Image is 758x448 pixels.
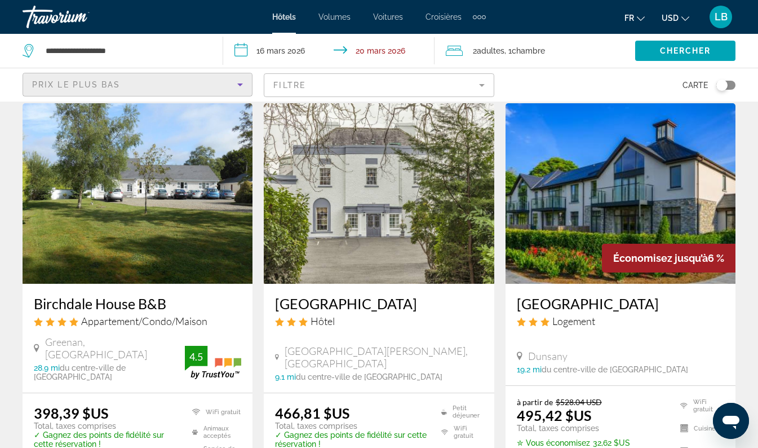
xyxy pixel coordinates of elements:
font: 2 [473,46,477,55]
font: Petit déjeuner [453,405,483,419]
p: Total, taxes comprises [34,421,178,431]
ins: 398,39 $US [34,405,108,421]
button: Éléments de navigation supplémentaires [473,8,486,26]
button: Date d’arrivée : 16 mars 2026 Date de départ : 20 mars 2026 [223,34,435,68]
span: Greenan, [GEOGRAPHIC_DATA] [45,336,185,361]
span: Prix le plus bas [32,80,121,89]
button: Basculer la carte [708,80,735,90]
font: WiFi gratuit [454,425,483,440]
span: USD [662,14,679,23]
p: Total, taxes comprises [517,424,666,433]
font: WiFi gratuit [693,398,724,413]
span: Économisez jusqu’à [613,252,708,264]
button: Menu utilisateur [706,5,735,29]
span: Logement [552,315,595,327]
span: [GEOGRAPHIC_DATA][PERSON_NAME], [GEOGRAPHIC_DATA] [285,345,482,370]
button: Changer de devise [662,10,689,26]
img: trustyou-badge.svg [185,346,241,379]
a: Volumes [318,12,351,21]
a: Travorium [23,2,135,32]
mat-select: Trier par [32,78,243,91]
span: Fr [624,14,634,23]
button: Voyageurs : 2 adultes, 0 enfants [435,34,635,68]
span: à partir de [517,397,553,407]
button: Filtre [264,73,494,98]
span: du centre-ville de [GEOGRAPHIC_DATA] [542,365,688,374]
img: Image de l’hôtel [264,103,494,284]
span: Chambre [512,46,545,55]
button: Chercher [635,41,735,61]
div: 6 % [602,244,735,273]
font: WiFi gratuit [206,409,241,416]
span: 9.1 mi [275,372,296,381]
div: Hôtel 3 étoiles [275,315,482,327]
span: Dunsany [528,350,568,362]
font: 32,62 $US [593,438,630,447]
iframe: Bouton de lancement de la fenêtre de messagerie [713,403,749,439]
font: , 1 [504,46,512,55]
span: Appartement/Condo/Maison [81,315,207,327]
div: Appartement 4 étoiles [34,315,241,327]
a: [GEOGRAPHIC_DATA] [517,295,724,312]
img: Image de l’hôtel [23,103,252,284]
span: ✮ Vous économisez [517,438,590,447]
font: Cuisinette [694,425,724,432]
img: Image de l’hôtel [506,103,735,284]
span: du centre-ville de [GEOGRAPHIC_DATA] [296,372,442,381]
span: du centre-ville de [GEOGRAPHIC_DATA] [34,363,126,381]
span: 19.2 mi [517,365,542,374]
a: Hôtels [272,12,296,21]
p: Total, taxes comprises [275,421,427,431]
span: LB [715,11,728,23]
a: Voitures [373,12,403,21]
span: Hôtel [311,315,335,327]
div: Hébergement 3 étoiles [517,315,724,327]
div: 4.5 [185,350,207,363]
ins: 466,81 $US [275,405,349,421]
span: 28.9 mi [34,363,60,372]
a: Croisières [425,12,462,21]
a: [GEOGRAPHIC_DATA] [275,295,482,312]
span: Chercher [660,46,711,55]
font: Animaux acceptés [203,425,241,440]
del: $528.04 USD [556,397,602,407]
button: Changer la langue [624,10,645,26]
ins: 495,42 $US [517,407,591,424]
span: Carte [682,77,708,93]
span: Adultes [477,46,504,55]
a: Birchdale House B&B [34,295,241,312]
